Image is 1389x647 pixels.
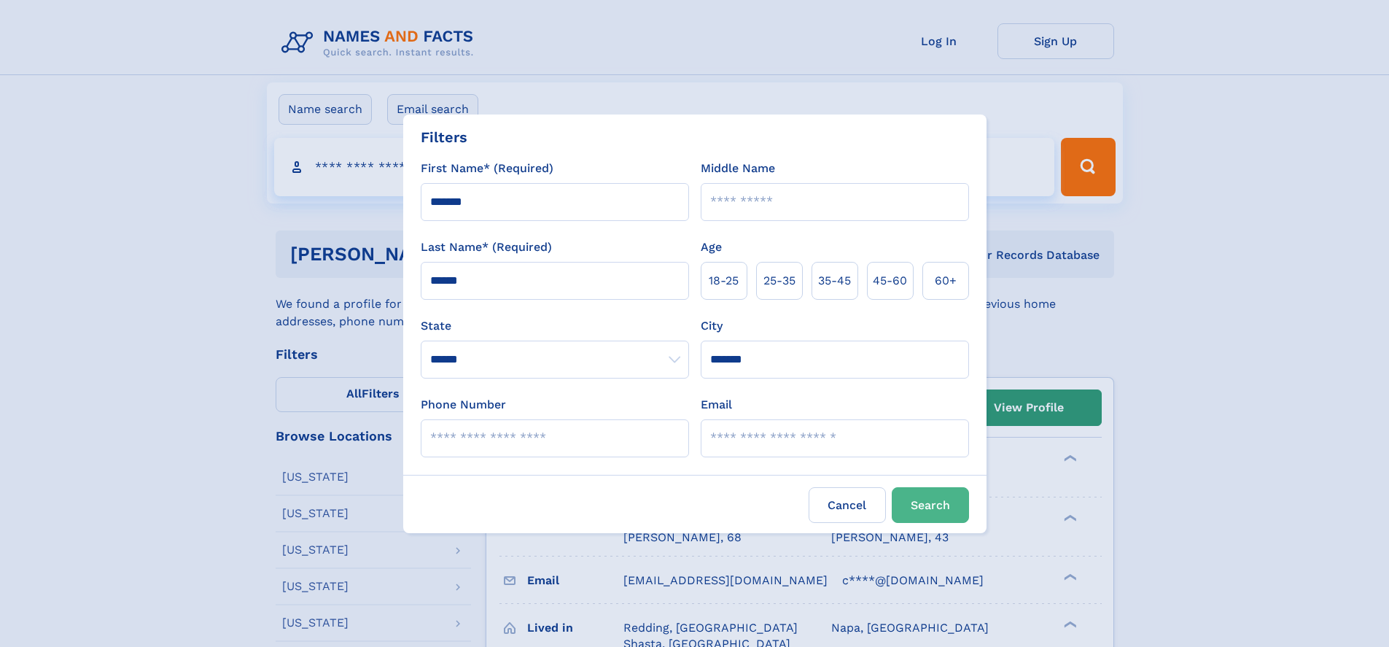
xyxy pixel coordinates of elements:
[701,317,723,335] label: City
[421,160,553,177] label: First Name* (Required)
[809,487,886,523] label: Cancel
[421,317,689,335] label: State
[421,239,552,256] label: Last Name* (Required)
[873,272,907,290] span: 45‑60
[701,160,775,177] label: Middle Name
[701,396,732,414] label: Email
[763,272,795,290] span: 25‑35
[421,396,506,414] label: Phone Number
[709,272,739,290] span: 18‑25
[818,272,851,290] span: 35‑45
[935,272,957,290] span: 60+
[892,487,969,523] button: Search
[701,239,722,256] label: Age
[421,126,467,148] div: Filters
